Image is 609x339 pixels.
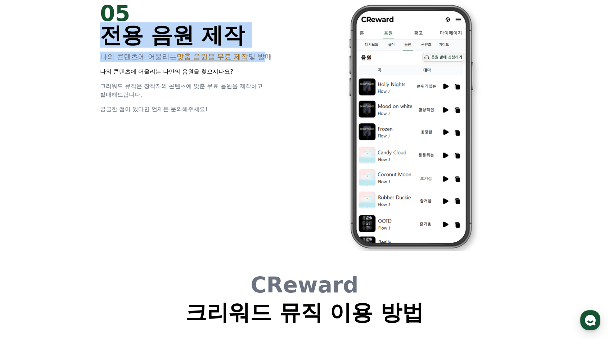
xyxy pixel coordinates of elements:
img: 11.png [313,3,509,251]
div: 05 [100,3,296,24]
span: 전용 음원 제작 [100,22,245,48]
a: 홈 [2,229,48,247]
span: 궁금한 점이 있다면 언제든 문의해주세요! [100,106,208,113]
span: 설정 [111,239,120,245]
p: 나의 콘텐츠에 어울리는 및 발매 [100,52,296,62]
a: 대화 [48,229,93,247]
span: 홈 [23,239,27,245]
span: 대화 [66,240,75,246]
span: 크리워드 뮤직은 창작자의 콘텐츠에 맞춘 무료 음원을 제작하고 발매해드립니다. [100,83,263,98]
p: 나의 콘텐츠에 어울리는 나만의 음원을 찾으시나요? [100,67,296,76]
h1: CReward [185,274,424,296]
h1: 크리워드 뮤직 이용 방법 [185,301,424,323]
span: 맞춤 음원을 무료 제작 [177,52,248,61]
a: 설정 [93,229,138,247]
